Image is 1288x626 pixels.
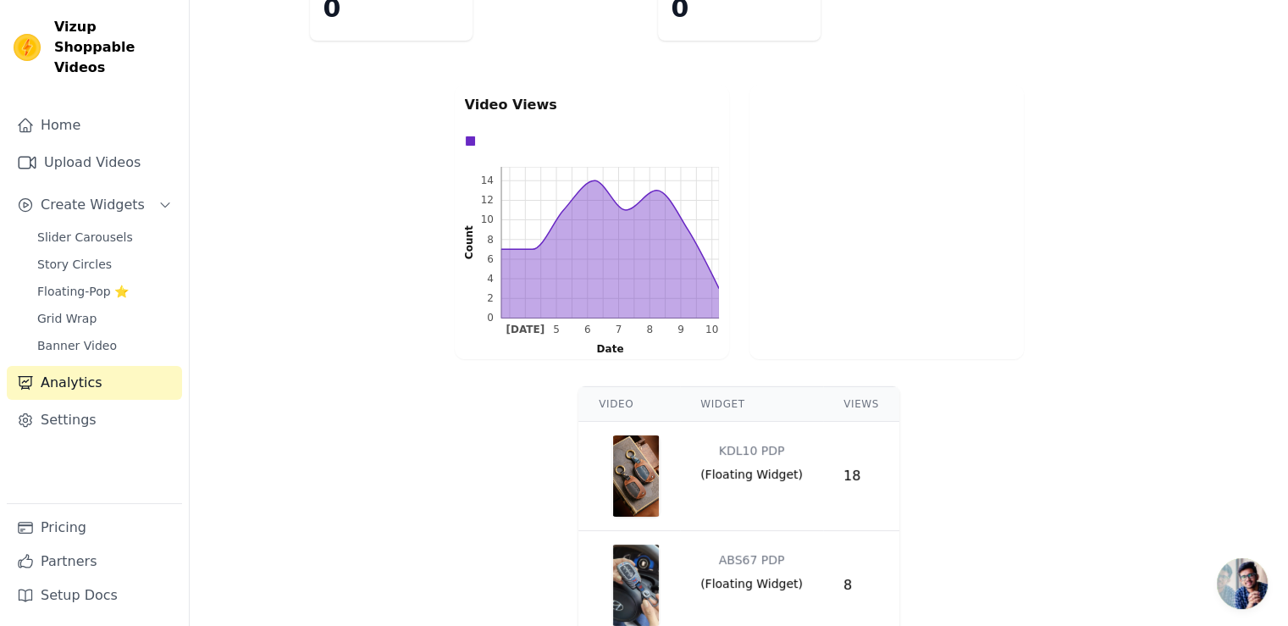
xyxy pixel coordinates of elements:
[7,403,182,437] a: Settings
[646,324,653,335] text: 8
[487,253,494,265] text: 6
[41,195,145,215] span: Create Widgets
[500,318,718,335] g: bottom ticks
[487,312,494,324] text: 0
[677,324,684,335] text: 9
[7,579,182,612] a: Setup Docs
[461,131,715,151] div: Data groups
[54,17,175,78] span: Vizup Shoppable Videos
[14,34,41,61] img: Vizup
[480,167,500,324] g: left ticks
[843,575,879,596] div: 8
[37,229,133,246] span: Slider Carousels
[719,435,785,466] div: KDL10 PDP
[444,167,500,324] g: left axis
[1217,558,1268,609] div: Open chat
[480,194,493,206] text: 12
[578,387,680,422] th: Video
[27,280,182,303] a: Floating-Pop ⭐
[465,95,719,115] p: Video Views
[487,292,494,304] text: 2
[823,387,899,422] th: Views
[700,466,803,483] span: ( Floating Widget )
[506,324,544,335] g: Thu Sep 04 2025 00:00:00 GMT+0530 (India Standard Time)
[615,324,622,335] g: Sun Sep 07 2025 00:00:00 GMT+0530 (India Standard Time)
[7,511,182,545] a: Pricing
[27,334,182,357] a: Banner Video
[7,188,182,222] button: Create Widgets
[612,545,660,626] img: video
[583,324,590,335] g: Sat Sep 06 2025 00:00:00 GMT+0530 (India Standard Time)
[612,435,660,517] img: video
[7,545,182,579] a: Partners
[480,175,493,186] text: 14
[680,387,823,422] th: Widget
[37,310,97,327] span: Grid Wrap
[646,324,653,335] g: Mon Sep 08 2025 00:00:00 GMT+0530 (India Standard Time)
[487,234,494,246] text: 8
[596,343,623,355] text: Date
[843,466,879,486] div: 18
[37,337,117,354] span: Banner Video
[719,545,785,575] div: ABS67 PDP
[7,146,182,180] a: Upload Videos
[705,324,717,335] text: 10
[553,324,560,335] text: 5
[27,225,182,249] a: Slider Carousels
[677,324,684,335] g: Tue Sep 09 2025 00:00:00 GMT+0530 (India Standard Time)
[480,213,493,225] text: 10
[37,256,112,273] span: Story Circles
[583,324,590,335] text: 6
[27,252,182,276] a: Story Circles
[553,324,560,335] g: Fri Sep 05 2025 00:00:00 GMT+0530 (India Standard Time)
[27,307,182,330] a: Grid Wrap
[463,225,475,259] text: Count
[7,366,182,400] a: Analytics
[7,108,182,142] a: Home
[705,324,717,335] g: Wed Sep 10 2025 00:00:00 GMT+0530 (India Standard Time)
[487,273,494,285] text: 4
[615,324,622,335] text: 7
[506,324,544,335] text: [DATE]
[700,575,803,592] span: ( Floating Widget )
[37,283,129,300] span: Floating-Pop ⭐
